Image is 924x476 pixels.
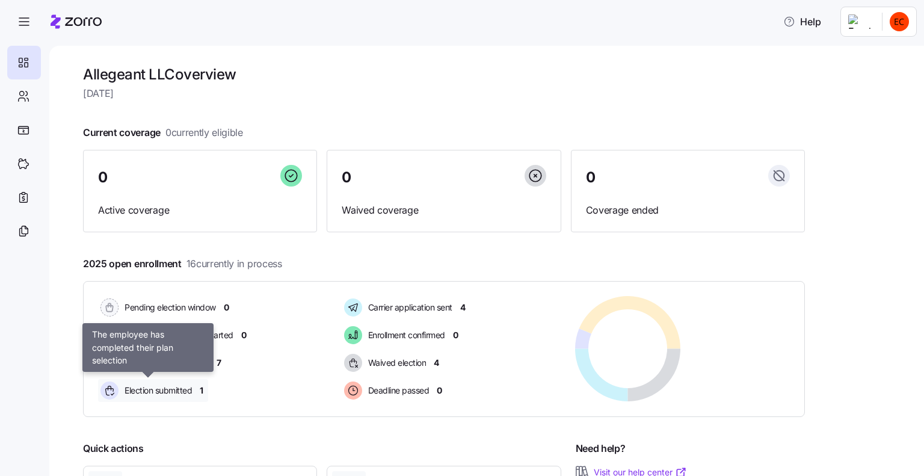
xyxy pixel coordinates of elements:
[437,385,442,397] span: 0
[186,256,282,271] span: 16 currently in process
[460,301,466,314] span: 4
[453,329,458,341] span: 0
[890,12,909,31] img: cc97166a80db72ba115bf250c5d9a898
[83,65,805,84] h1: Allegeant LLC overview
[774,10,831,34] button: Help
[586,170,596,185] span: 0
[576,441,626,456] span: Need help?
[365,329,445,341] span: Enrollment confirmed
[200,385,203,397] span: 1
[83,125,243,140] span: Current coverage
[83,441,144,456] span: Quick actions
[365,385,430,397] span: Deadline passed
[83,86,805,101] span: [DATE]
[241,329,247,341] span: 0
[217,357,221,369] span: 7
[98,203,302,218] span: Active coverage
[365,357,427,369] span: Waived election
[342,170,351,185] span: 0
[434,357,439,369] span: 4
[83,256,282,271] span: 2025 open enrollment
[224,301,229,314] span: 0
[165,125,243,140] span: 0 currently eligible
[98,170,108,185] span: 0
[121,357,209,369] span: Election active: Started
[365,301,452,314] span: Carrier application sent
[121,385,192,397] span: Election submitted
[121,329,233,341] span: Election active: Hasn't started
[848,14,872,29] img: Employer logo
[121,301,216,314] span: Pending election window
[783,14,821,29] span: Help
[342,203,546,218] span: Waived coverage
[586,203,790,218] span: Coverage ended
